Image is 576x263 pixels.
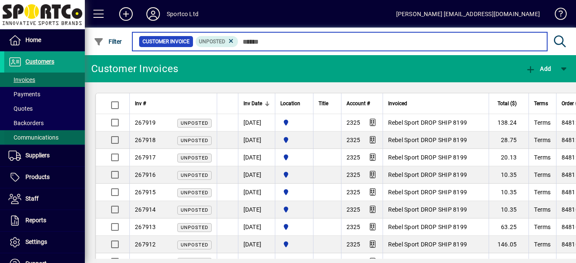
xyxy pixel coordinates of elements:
[238,236,275,253] td: [DATE]
[167,7,199,21] div: Sportco Ltd
[140,6,167,22] button: Profile
[135,137,156,143] span: 267918
[388,99,484,108] div: Invoiced
[94,38,122,45] span: Filter
[280,135,308,145] span: Sportco Ltd Warehouse
[534,224,551,230] span: Terms
[347,224,361,230] span: 2325
[548,2,565,29] a: Knowledge Base
[181,155,208,161] span: Unposted
[388,154,467,161] span: Rebel Sport DROP SHIP 8199
[181,120,208,126] span: Unposted
[280,118,308,127] span: Sportco Ltd Warehouse
[534,241,551,248] span: Terms
[196,36,238,47] mat-chip: Customer Invoice Status: Unposted
[135,241,156,248] span: 267912
[489,114,529,131] td: 138.24
[8,76,35,83] span: Invoices
[319,99,336,108] div: Title
[280,99,308,108] div: Location
[523,61,553,76] button: Add
[238,218,275,236] td: [DATE]
[280,187,308,197] span: Sportco Ltd Warehouse
[489,131,529,149] td: 28.75
[4,30,85,51] a: Home
[4,130,85,145] a: Communications
[92,34,124,49] button: Filter
[112,6,140,22] button: Add
[181,207,208,213] span: Unposted
[534,119,551,126] span: Terms
[534,206,551,213] span: Terms
[25,217,46,224] span: Reports
[4,145,85,166] a: Suppliers
[489,149,529,166] td: 20.13
[534,99,548,108] span: Terms
[135,171,156,178] span: 267916
[8,120,44,126] span: Backorders
[280,222,308,232] span: Sportco Ltd Warehouse
[135,119,156,126] span: 267919
[498,99,517,108] span: Total ($)
[347,99,377,108] div: Account #
[347,137,361,143] span: 2325
[135,99,146,108] span: Inv #
[347,189,361,196] span: 2325
[238,184,275,201] td: [DATE]
[135,99,212,108] div: Inv #
[181,225,208,230] span: Unposted
[388,99,407,108] span: Invoiced
[8,134,59,141] span: Communications
[489,236,529,253] td: 146.05
[534,137,551,143] span: Terms
[181,173,208,178] span: Unposted
[243,99,270,108] div: Inv Date
[319,99,328,108] span: Title
[4,210,85,231] a: Reports
[280,170,308,179] span: Sportco Ltd Warehouse
[280,205,308,214] span: Sportco Ltd Warehouse
[526,65,551,72] span: Add
[238,114,275,131] td: [DATE]
[91,62,178,76] div: Customer Invoices
[280,99,300,108] span: Location
[25,238,47,245] span: Settings
[388,206,467,213] span: Rebel Sport DROP SHIP 8199
[4,116,85,130] a: Backorders
[347,119,361,126] span: 2325
[388,241,467,248] span: Rebel Sport DROP SHIP 8199
[135,154,156,161] span: 267917
[280,153,308,162] span: Sportco Ltd Warehouse
[143,37,190,46] span: Customer Invoice
[388,171,467,178] span: Rebel Sport DROP SHIP 8199
[347,206,361,213] span: 2325
[347,171,361,178] span: 2325
[238,131,275,149] td: [DATE]
[347,154,361,161] span: 2325
[388,119,467,126] span: Rebel Sport DROP SHIP 8199
[8,91,40,98] span: Payments
[489,201,529,218] td: 10.35
[4,167,85,188] a: Products
[489,166,529,184] td: 10.35
[388,224,467,230] span: Rebel Sport DROP SHIP 8199
[238,201,275,218] td: [DATE]
[347,99,370,108] span: Account #
[396,7,540,21] div: [PERSON_NAME] [EMAIL_ADDRESS][DOMAIN_NAME]
[347,241,361,248] span: 2325
[489,218,529,236] td: 63.25
[388,137,467,143] span: Rebel Sport DROP SHIP 8199
[8,105,33,112] span: Quotes
[4,73,85,87] a: Invoices
[280,240,308,249] span: Sportco Ltd Warehouse
[534,154,551,161] span: Terms
[388,189,467,196] span: Rebel Sport DROP SHIP 8199
[181,190,208,196] span: Unposted
[4,101,85,116] a: Quotes
[238,166,275,184] td: [DATE]
[534,171,551,178] span: Terms
[4,188,85,210] a: Staff
[534,189,551,196] span: Terms
[199,39,225,45] span: Unposted
[25,152,50,159] span: Suppliers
